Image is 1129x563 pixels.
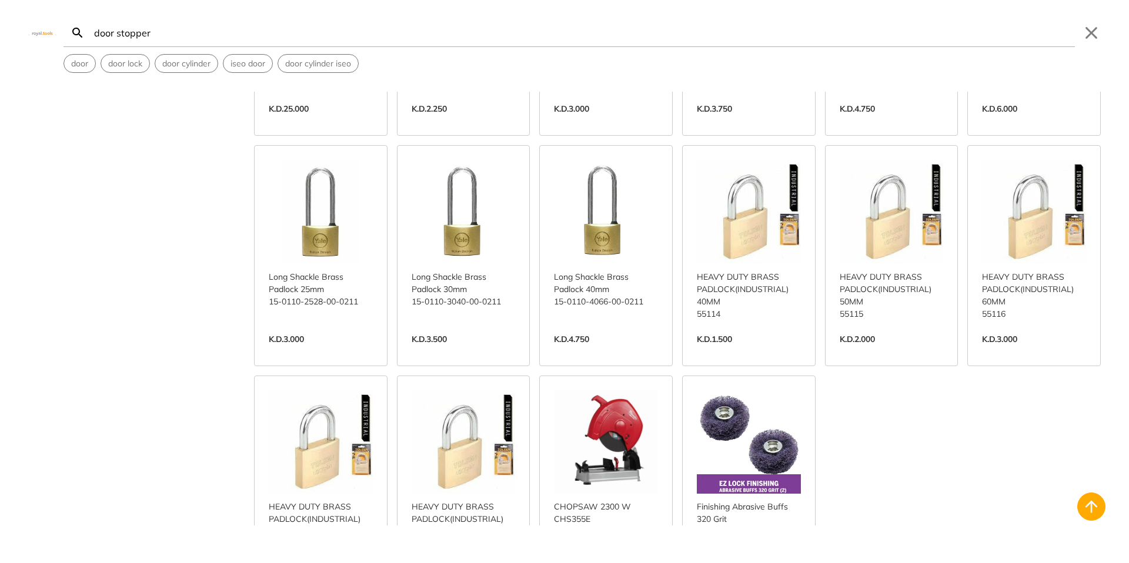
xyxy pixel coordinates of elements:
svg: Search [71,26,85,40]
button: Close [1082,24,1101,42]
div: Suggestion: door cylinder iseo [278,54,359,73]
button: Select suggestion: door cylinder [155,55,218,72]
span: door [71,58,88,70]
button: Select suggestion: door [64,55,95,72]
img: Close [28,30,56,35]
span: iseo door [231,58,265,70]
svg: Back to top [1082,497,1101,516]
button: Select suggestion: iseo door [223,55,272,72]
span: door lock [108,58,142,70]
div: Suggestion: door [64,54,96,73]
button: Select suggestion: door cylinder iseo [278,55,358,72]
span: door cylinder iseo [285,58,351,70]
div: Suggestion: door cylinder [155,54,218,73]
div: Suggestion: iseo door [223,54,273,73]
input: Search… [92,19,1075,46]
span: door cylinder [162,58,211,70]
button: Back to top [1077,492,1105,521]
button: Select suggestion: door lock [101,55,149,72]
div: Suggestion: door lock [101,54,150,73]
